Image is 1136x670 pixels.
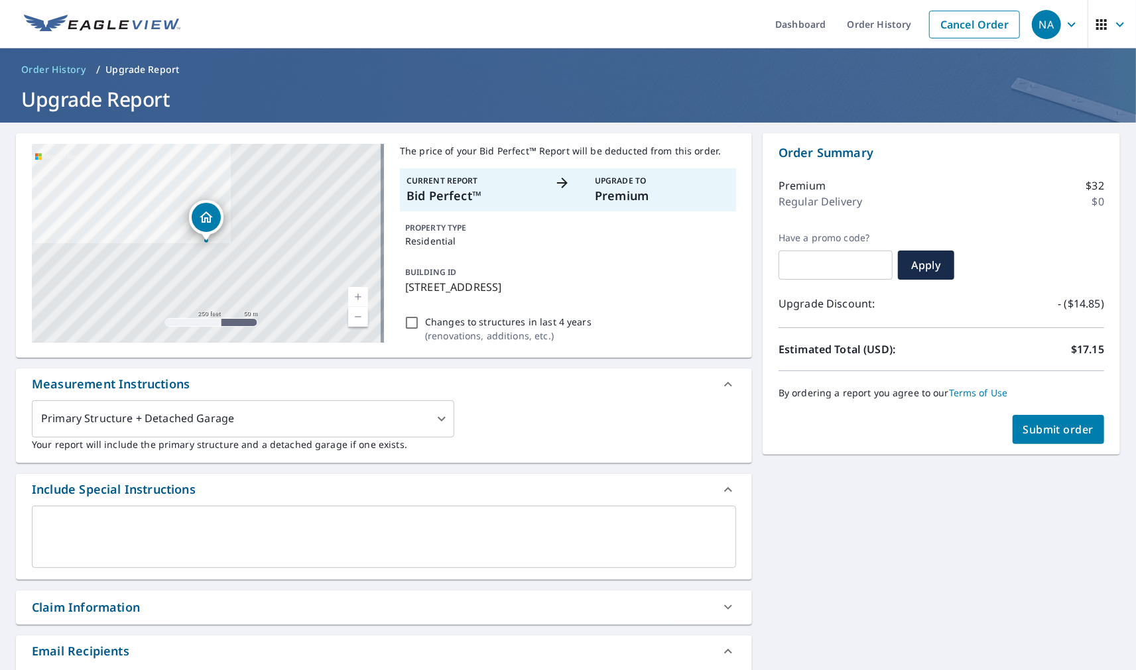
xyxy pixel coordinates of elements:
[1058,296,1104,311] p: - ($14.85)
[16,636,752,667] div: Email Recipients
[1013,415,1105,444] button: Submit order
[405,222,731,234] p: PROPERTY TYPE
[16,368,752,400] div: Measurement Instructions
[779,144,1104,162] p: Order Summary
[32,598,140,616] div: Claim Information
[405,266,456,278] p: BUILDING ID
[16,59,1120,80] nav: breadcrumb
[16,85,1120,113] h1: Upgrade Report
[898,251,954,280] button: Apply
[16,59,91,80] a: Order History
[96,62,100,78] li: /
[779,194,862,209] p: Regular Delivery
[105,63,179,76] p: Upgrade Report
[32,375,190,393] div: Measurement Instructions
[779,232,893,244] label: Have a promo code?
[407,175,541,187] p: Current Report
[405,234,731,248] p: Residential
[1086,178,1104,194] p: $32
[405,279,731,295] p: [STREET_ADDRESS]
[24,15,180,34] img: EV Logo
[779,296,942,311] p: Upgrade Discount:
[1023,422,1094,437] span: Submit order
[949,386,1008,399] a: Terms of Use
[32,400,454,437] div: Primary Structure + Detached Garage
[1092,194,1104,209] p: $0
[400,144,736,158] p: The price of your Bid Perfect™ Report will be deducted from this order.
[348,287,368,307] a: Current Level 17, Zoom In
[595,175,729,187] p: Upgrade To
[32,480,196,498] div: Include Special Instructions
[425,329,592,343] p: ( renovations, additions, etc. )
[779,387,1104,399] p: By ordering a report you agree to our
[595,187,729,205] p: Premium
[189,200,223,241] div: Dropped pin, building 1, Residential property, 224 Camron Ln Breckenridge, CO 80424
[32,642,129,660] div: Email Recipients
[909,258,944,272] span: Apply
[348,307,368,327] a: Current Level 17, Zoom Out
[425,315,592,329] p: Changes to structures in last 4 years
[779,178,826,194] p: Premium
[1071,341,1104,357] p: $17.15
[21,63,86,76] span: Order History
[16,590,752,624] div: Claim Information
[929,11,1020,38] a: Cancel Order
[16,474,752,506] div: Include Special Instructions
[32,437,736,451] p: Your report will include the primary structure and a detached garage if one exists.
[1032,10,1061,39] div: NA
[407,187,541,205] p: Bid Perfect™
[779,341,942,357] p: Estimated Total (USD):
